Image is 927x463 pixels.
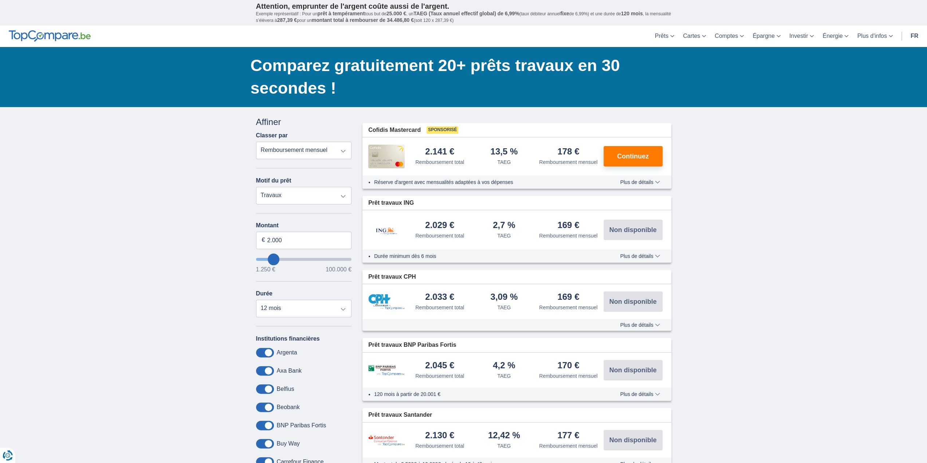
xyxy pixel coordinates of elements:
div: 2.141 € [425,147,454,157]
img: pret personnel CPH Banque [368,294,405,310]
p: Attention, emprunter de l'argent coûte aussi de l'argent. [256,2,671,11]
label: Argenta [277,349,297,356]
div: 2.130 € [425,431,454,441]
button: Plus de détails [614,253,665,259]
div: Remboursement mensuel [539,304,597,311]
div: Remboursement mensuel [539,442,597,450]
span: Non disponible [609,227,657,233]
label: BNP Paribas Fortis [277,422,326,429]
div: TAEG [497,304,511,311]
a: Épargne [748,25,785,47]
button: Non disponible [604,430,663,450]
span: 1.250 € [256,267,275,272]
a: Cartes [679,25,710,47]
label: Institutions financières [256,336,320,342]
div: TAEG [497,158,511,166]
div: Affiner [256,116,352,128]
span: Non disponible [609,437,657,443]
span: 25.000 € [386,11,406,16]
span: Sponsorisé [427,126,458,134]
div: TAEG [497,232,511,239]
div: Remboursement mensuel [539,372,597,380]
img: pret personnel Cofidis CC [368,145,405,168]
label: Montant [256,222,352,229]
span: TAEG (Taux annuel effectif global) de 6,99% [413,11,519,16]
div: 170 € [557,361,579,371]
div: Remboursement total [415,372,464,380]
div: TAEG [497,442,511,450]
div: 169 € [557,221,579,231]
span: Continuez [617,153,649,160]
div: Remboursement mensuel [539,158,597,166]
span: prêt à tempérament [317,11,365,16]
div: 4,2 % [493,361,515,371]
div: 169 € [557,293,579,302]
button: Plus de détails [614,179,665,185]
a: Plus d'infos [853,25,897,47]
a: Comptes [710,25,748,47]
span: Prêt travaux BNP Paribas Fortis [368,341,456,349]
span: Prêt travaux Santander [368,411,432,419]
span: Non disponible [609,367,657,373]
span: fixe [560,11,569,16]
li: 120 mois à partir de 20.001 € [374,391,599,398]
span: Prêt travaux CPH [368,273,416,281]
img: pret personnel BNP Paribas Fortis [368,365,405,376]
div: 178 € [557,147,579,157]
div: 2.029 € [425,221,454,231]
div: Remboursement total [415,232,464,239]
span: Plus de détails [620,180,660,185]
label: Buy Way [277,440,300,447]
div: 2,7 % [493,221,515,231]
a: fr [906,25,923,47]
label: Durée [256,290,272,297]
label: Beobank [277,404,300,411]
div: 3,09 % [490,293,518,302]
div: 13,5 % [490,147,518,157]
li: Réserve d'argent avec mensualités adaptées à vos dépenses [374,178,599,186]
label: Classer par [256,132,288,139]
p: Exemple représentatif : Pour un tous but de , un (taux débiteur annuel de 6,99%) et une durée de ... [256,11,671,24]
img: TopCompare [9,30,91,42]
span: € [262,236,265,244]
a: Énergie [818,25,853,47]
button: Non disponible [604,220,663,240]
span: Plus de détails [620,254,660,259]
span: Cofidis Mastercard [368,126,421,134]
div: 177 € [557,431,579,441]
h1: Comparez gratuitement 20+ prêts travaux en 30 secondes ! [251,54,671,99]
span: Plus de détails [620,322,660,327]
label: Axa Bank [277,368,302,374]
li: Durée minimum dès 6 mois [374,252,599,260]
button: Continuez [604,146,663,166]
div: 12,42 % [488,431,520,441]
div: Remboursement total [415,158,464,166]
button: Non disponible [604,291,663,312]
div: Remboursement total [415,304,464,311]
label: Motif du prêt [256,177,291,184]
div: TAEG [497,372,511,380]
span: 100.000 € [326,267,351,272]
a: Investir [785,25,818,47]
button: Plus de détails [614,322,665,328]
div: 2.045 € [425,361,454,371]
button: Non disponible [604,360,663,380]
input: wantToBorrow [256,258,352,261]
span: montant total à rembourser de 34.486,80 € [312,17,414,23]
div: Remboursement mensuel [539,232,597,239]
span: Prêt travaux ING [368,199,414,207]
span: 120 mois [621,11,643,16]
label: Belfius [277,386,294,392]
div: 2.033 € [425,293,454,302]
span: 287,39 € [277,17,297,23]
div: Remboursement total [415,442,464,450]
a: Prêts [651,25,679,47]
span: Plus de détails [620,392,660,397]
img: pret personnel Santander [368,435,405,446]
button: Plus de détails [614,391,665,397]
img: pret personnel ING [368,217,405,242]
span: Non disponible [609,298,657,305]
